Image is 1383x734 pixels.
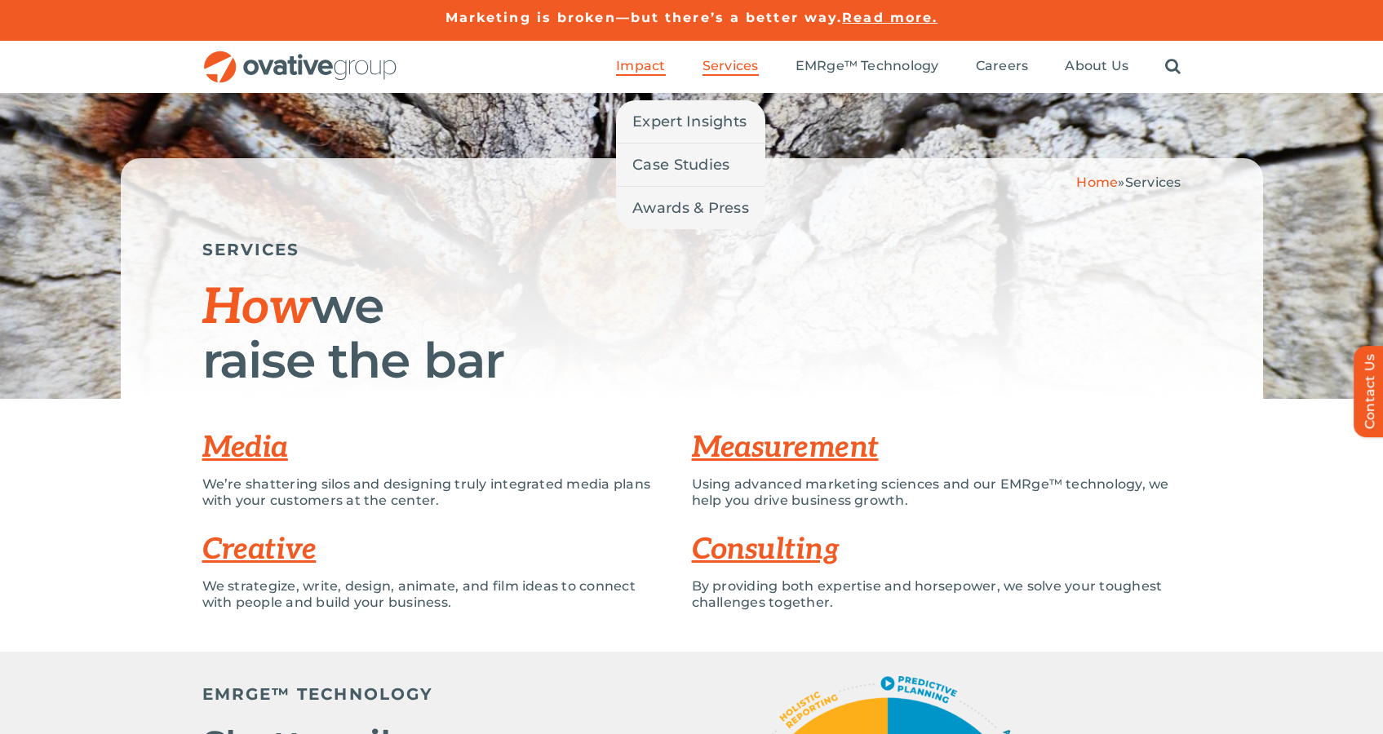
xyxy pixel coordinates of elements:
[632,197,749,219] span: Awards & Press
[202,578,667,611] p: We strategize, write, design, animate, and film ideas to connect with people and build your busin...
[692,476,1181,509] p: Using advanced marketing sciences and our EMRge™ technology, we help you drive business growth.
[616,58,665,76] a: Impact
[616,187,765,229] a: Awards & Press
[616,100,765,143] a: Expert Insights
[1076,175,1118,190] a: Home
[692,578,1181,611] p: By providing both expertise and horsepower, we solve your toughest challenges together.
[842,10,938,25] a: Read more.
[692,430,879,466] a: Measurement
[1076,175,1181,190] span: »
[1165,58,1181,76] a: Search
[616,58,665,74] span: Impact
[202,280,1181,387] h1: we raise the bar
[796,58,939,74] span: EMRge™ Technology
[616,41,1181,93] nav: Menu
[202,684,594,704] h5: EMRGE™ TECHNOLOGY
[202,279,311,338] span: How
[976,58,1029,74] span: Careers
[616,144,765,186] a: Case Studies
[202,49,398,64] a: OG_Full_horizontal_RGB
[796,58,939,76] a: EMRge™ Technology
[1125,175,1181,190] span: Services
[632,153,729,176] span: Case Studies
[202,532,317,568] a: Creative
[632,110,747,133] span: Expert Insights
[703,58,759,76] a: Services
[703,58,759,74] span: Services
[445,10,843,25] a: Marketing is broken—but there’s a better way.
[202,240,1181,259] h5: SERVICES
[202,476,667,509] p: We’re shattering silos and designing truly integrated media plans with your customers at the center.
[1065,58,1128,76] a: About Us
[202,430,288,466] a: Media
[1065,58,1128,74] span: About Us
[692,532,840,568] a: Consulting
[976,58,1029,76] a: Careers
